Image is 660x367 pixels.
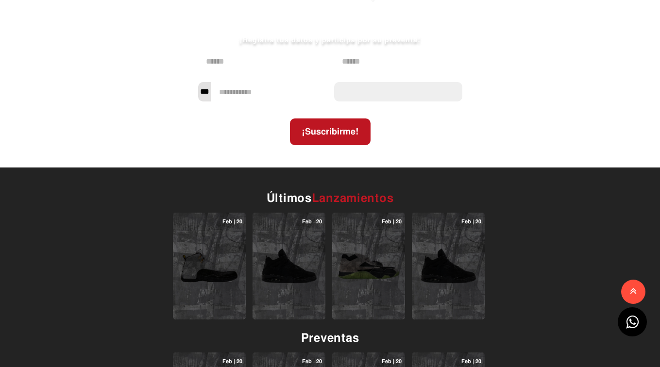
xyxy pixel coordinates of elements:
[176,357,242,366] span: Feb | 20
[415,357,481,366] span: Feb | 20
[415,217,481,226] span: Feb | 20
[256,217,322,226] span: Feb | 20
[198,35,462,45] p: ¡Registra tus datos y participa por su preventa!
[290,118,371,145] button: ¡Suscribirme!
[312,191,394,205] span: Lanzamientos
[256,357,322,366] span: Feb | 20
[176,217,242,226] span: Feb | 20
[336,217,402,226] span: Feb | 20
[336,357,402,366] span: Feb | 20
